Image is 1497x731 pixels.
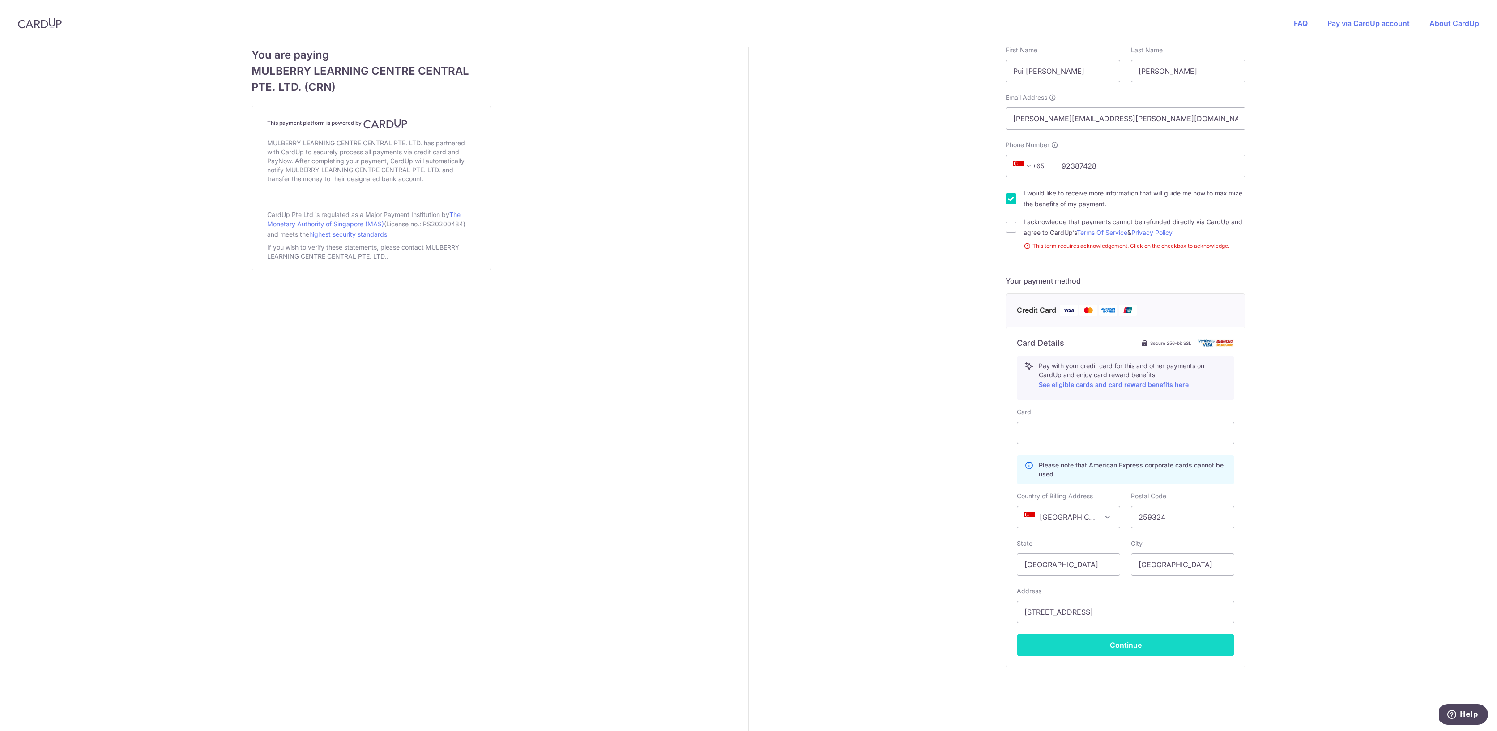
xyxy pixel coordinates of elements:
span: Email Address [1006,93,1047,102]
iframe: Secure card payment input frame [1024,428,1227,438]
a: Pay via CardUp account [1327,19,1410,28]
a: FAQ [1294,19,1308,28]
input: Last name [1131,60,1245,82]
div: CardUp Pte Ltd is regulated as a Major Payment Institution by (License no.: PS20200484) and meets... [267,207,476,241]
a: highest security standards [309,230,387,238]
label: Address [1017,586,1041,595]
span: +65 [1013,161,1034,171]
h4: This payment platform is powered by [267,118,476,129]
label: I acknowledge that payments cannot be refunded directly via CardUp and agree to CardUp’s & [1024,217,1245,238]
p: Please note that American Express corporate cards cannot be used. [1039,461,1227,479]
div: If you wish to verify these statements, please contact MULBERRY LEARNING CENTRE CENTRAL PTE. LTD.. [267,241,476,263]
img: card secure [1198,339,1234,347]
label: Country of Billing Address [1017,492,1093,501]
img: CardUp [18,18,62,29]
label: Postal Code [1131,492,1166,501]
span: Phone Number [1006,140,1049,149]
a: See eligible cards and card reward benefits here [1039,381,1189,388]
iframe: Opens a widget where you can find more information [1439,704,1488,727]
h5: Your payment method [1006,276,1245,286]
a: Terms Of Service [1077,229,1127,236]
img: CardUp [363,118,407,129]
input: First name [1006,60,1120,82]
label: Card [1017,408,1031,416]
span: You are paying [252,47,491,63]
span: Singapore [1017,506,1120,528]
a: Privacy Policy [1131,229,1173,236]
label: City [1131,539,1143,548]
h6: Card Details [1017,338,1064,348]
p: Pay with your credit card for this and other payments on CardUp and enjoy card reward benefits. [1039,361,1227,390]
label: Last Name [1131,46,1163,55]
span: +65 [1010,161,1050,171]
span: Secure 256-bit SSL [1150,340,1191,347]
label: I would like to receive more information that will guide me how to maximize the benefits of my pa... [1024,188,1245,209]
label: State [1017,539,1032,548]
span: Singapore [1017,506,1120,528]
input: Email address [1006,107,1245,130]
div: MULBERRY LEARNING CENTRE CENTRAL PTE. LTD. has partnered with CardUp to securely process all paym... [267,137,476,185]
span: MULBERRY LEARNING CENTRE CENTRAL PTE. LTD. (CRN) [252,63,491,95]
span: Credit Card [1017,305,1056,316]
label: First Name [1006,46,1037,55]
img: Mastercard [1079,305,1097,316]
button: Continue [1017,634,1234,656]
img: Visa [1060,305,1078,316]
a: About CardUp [1429,19,1479,28]
img: American Express [1099,305,1117,316]
img: Union Pay [1119,305,1137,316]
small: This term requires acknowledgement. Click on the checkbox to acknowledge. [1024,242,1245,251]
input: Example 123456 [1131,506,1234,528]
